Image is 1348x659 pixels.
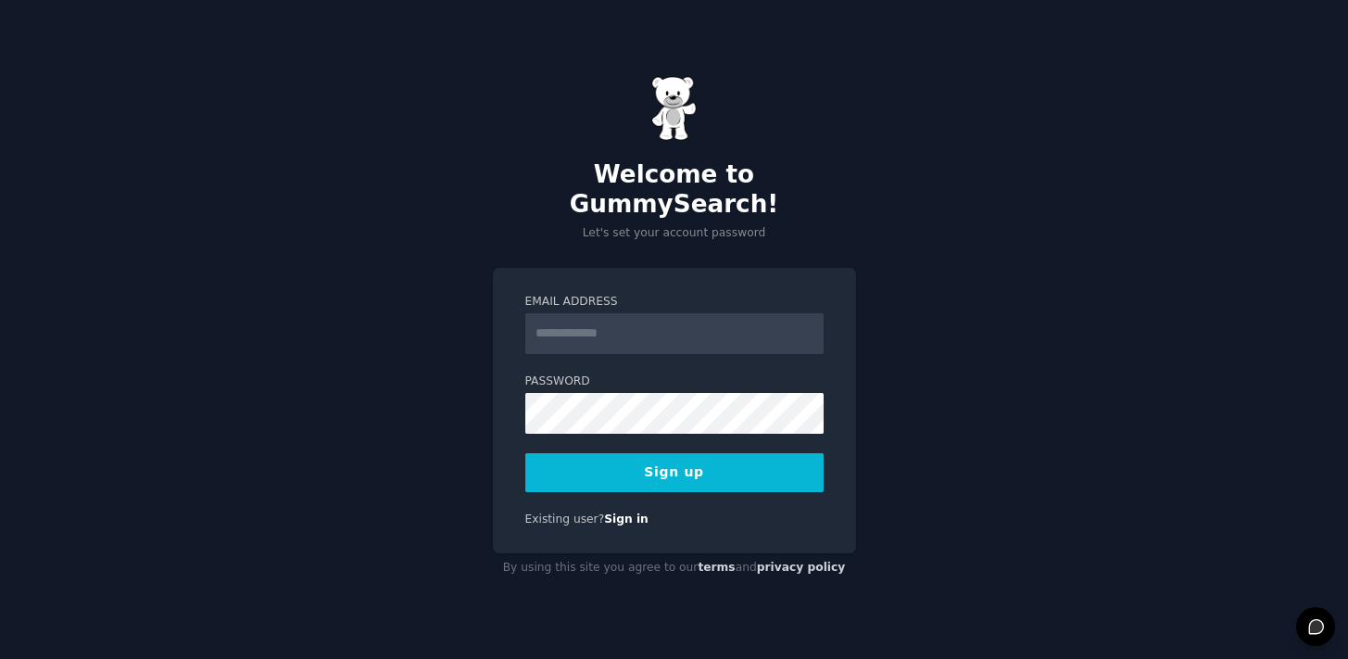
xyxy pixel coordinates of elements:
a: privacy policy [757,561,846,574]
button: Sign up [525,453,824,492]
a: terms [698,561,735,574]
label: Password [525,374,824,390]
h2: Welcome to GummySearch! [493,160,856,219]
a: Sign in [604,513,649,526]
p: Let's set your account password [493,225,856,242]
label: Email Address [525,294,824,310]
span: Existing user? [525,513,605,526]
img: Gummy Bear [651,76,698,141]
div: By using this site you agree to our and [493,553,856,583]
